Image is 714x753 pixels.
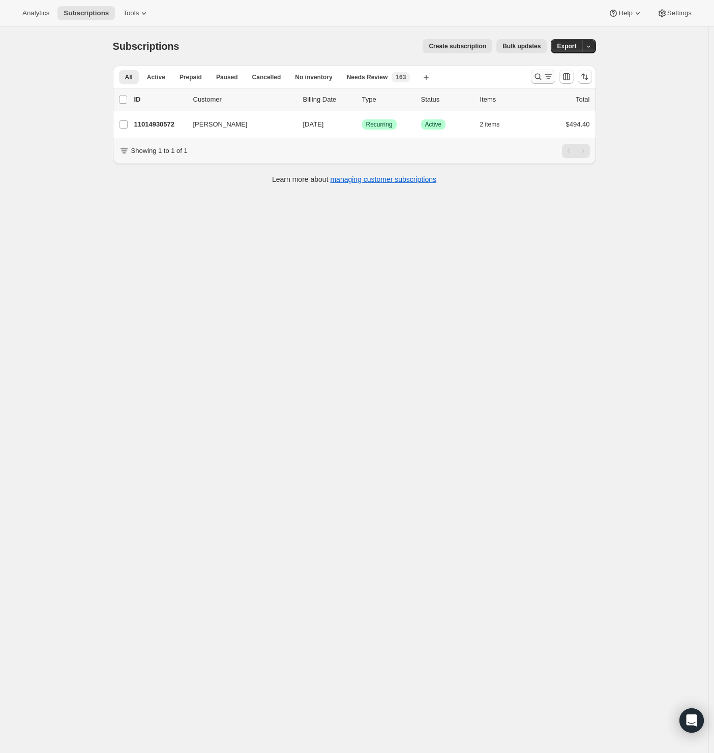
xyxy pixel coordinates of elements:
[57,6,115,20] button: Subscriptions
[113,41,180,52] span: Subscriptions
[134,117,590,132] div: 11014930572[PERSON_NAME][DATE]SuccessRecurringSuccessActive2 items$494.40
[125,73,133,81] span: All
[425,120,442,129] span: Active
[396,73,406,81] span: 163
[134,95,185,105] p: ID
[131,146,188,156] p: Showing 1 to 1 of 1
[496,39,547,53] button: Bulk updates
[193,119,248,130] span: [PERSON_NAME]
[557,42,576,50] span: Export
[480,117,511,132] button: 2 items
[134,95,590,105] div: IDCustomerBilling DateTypeStatusItemsTotal
[602,6,648,20] button: Help
[531,70,555,84] button: Search and filter results
[303,120,324,128] span: [DATE]
[576,95,589,105] p: Total
[64,9,109,17] span: Subscriptions
[123,9,139,17] span: Tools
[559,70,574,84] button: Customize table column order and visibility
[347,73,388,81] span: Needs Review
[502,42,541,50] span: Bulk updates
[366,120,393,129] span: Recurring
[418,70,434,84] button: Create new view
[330,175,436,183] a: managing customer subscriptions
[679,708,704,733] div: Open Intercom Messenger
[423,39,492,53] button: Create subscription
[180,73,202,81] span: Prepaid
[22,9,49,17] span: Analytics
[117,6,155,20] button: Tools
[193,95,295,105] p: Customer
[134,119,185,130] p: 11014930572
[566,120,590,128] span: $494.40
[578,70,592,84] button: Sort the results
[562,144,590,158] nav: Pagination
[480,120,500,129] span: 2 items
[421,95,472,105] p: Status
[147,73,165,81] span: Active
[295,73,332,81] span: No inventory
[429,42,486,50] span: Create subscription
[272,174,436,184] p: Learn more about
[303,95,354,105] p: Billing Date
[187,116,289,133] button: [PERSON_NAME]
[651,6,698,20] button: Settings
[216,73,238,81] span: Paused
[618,9,632,17] span: Help
[667,9,692,17] span: Settings
[551,39,582,53] button: Export
[16,6,55,20] button: Analytics
[362,95,413,105] div: Type
[480,95,531,105] div: Items
[252,73,281,81] span: Cancelled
